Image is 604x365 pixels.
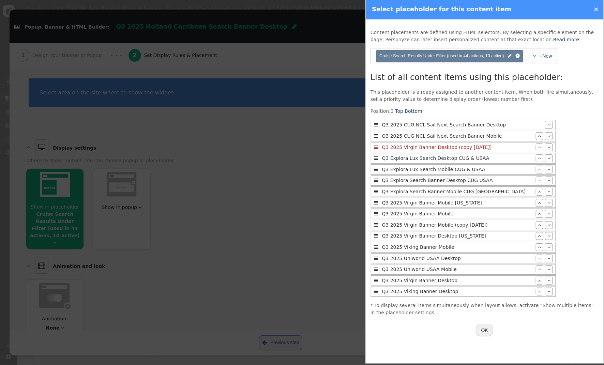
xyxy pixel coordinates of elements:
[476,324,493,336] button: OK
[538,178,541,183] span: 
[538,145,541,150] span: 
[374,178,378,183] span: 
[538,167,541,172] span: 
[547,245,550,249] span: 
[374,256,378,261] span: 
[374,289,378,294] span: 
[380,199,536,207] div: Q3 2025 Virgin Banner Mobile [US_STATE]
[547,267,550,272] span: 
[547,167,550,172] span: 
[538,134,541,138] span: 
[380,188,536,195] div: Q3 Explora Search Banner Mobile CUG [GEOGRAPHIC_DATA]
[538,211,541,216] span: 
[547,223,550,227] span: 
[547,233,550,238] span: 
[538,289,541,294] span: 
[391,108,394,114] span: 3
[538,200,541,205] span: 
[547,278,550,283] span: 
[380,144,536,151] div: Q3 2025 Virgin Banner Desktop (copy [DATE])
[594,5,599,13] a: ×
[374,245,378,249] span: 
[547,145,550,150] span: 
[538,278,541,283] span: 
[374,122,378,127] span: 
[380,232,536,240] div: Q3 2025 Virgin Banner Desktop [US_STATE]
[547,134,550,138] span: 
[371,302,599,316] p: * To display several items simultaneously when layout allows, activate “Show multiple items” in t...
[374,189,378,194] span: 
[374,200,378,205] span: 
[405,108,422,114] a: Bottom
[538,245,541,249] span: 
[380,166,536,173] div: Q3 Explora Lux Search Mobile CUG & USAA
[380,210,536,217] div: Q3 2025 Virgin Banner Mobile
[374,278,378,283] span: 
[371,71,599,83] h3: List of all content items using this placeholder:
[380,244,536,251] div: Q3 2025 Viking Banner Mobile
[547,289,550,294] span: 
[547,178,550,183] span: 
[538,156,541,161] span: 
[374,211,378,216] span: 
[380,177,536,184] div: Q3 Explora Search Banner Desktop CUG USAA
[538,223,541,227] span: 
[380,255,536,262] div: Q3 2025 Uniworld USAA Desktop
[380,266,536,273] div: Q3 2025 Uniworld USAA Mobile
[374,134,378,138] span: 
[508,53,512,59] span: 
[380,133,536,140] div: Q3 2025 CUG NCL Sail Next Search Banner Mobile
[379,54,504,58] span: Cruise Search Results Under Filter (used in 44 actions, 10 active)
[374,156,378,161] span: 
[547,211,550,216] span: 
[380,277,536,284] div: Q3 2025 Virgin Banner Desktop
[538,256,541,261] span: 
[374,167,378,172] span: 
[380,121,545,128] div: Q3 2025 CUG NCL Sail Next Search Banner Desktop
[374,267,378,272] span: 
[371,89,599,103] p: This placeholder is already assigned to another content item. When both fire simultaneously, set ...
[547,256,550,261] span: 
[380,155,536,162] div: Q3 Explora Lux Search Desktop CUG & USAA
[374,233,378,238] span: 
[533,54,536,58] span: 
[538,189,541,194] span: 
[371,29,599,43] p: Content placements are defined using HTML selectors. By selecting a specific element on the page,...
[371,108,556,298] div: Position:
[547,189,550,194] span: 
[538,267,541,272] span: 
[374,145,378,150] span: 
[547,122,550,127] span: 
[547,200,550,205] span: 
[395,108,404,114] a: Top
[374,223,378,227] span: 
[380,288,536,295] div: Q3 2025 Viking Banner Desktop
[553,37,580,42] a: Read more.
[538,233,541,238] span: 
[540,53,552,59] a: +New
[380,222,536,229] div: Q3 2025 Virgin Banner Mobile (copy [DATE])
[547,156,550,161] span: 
